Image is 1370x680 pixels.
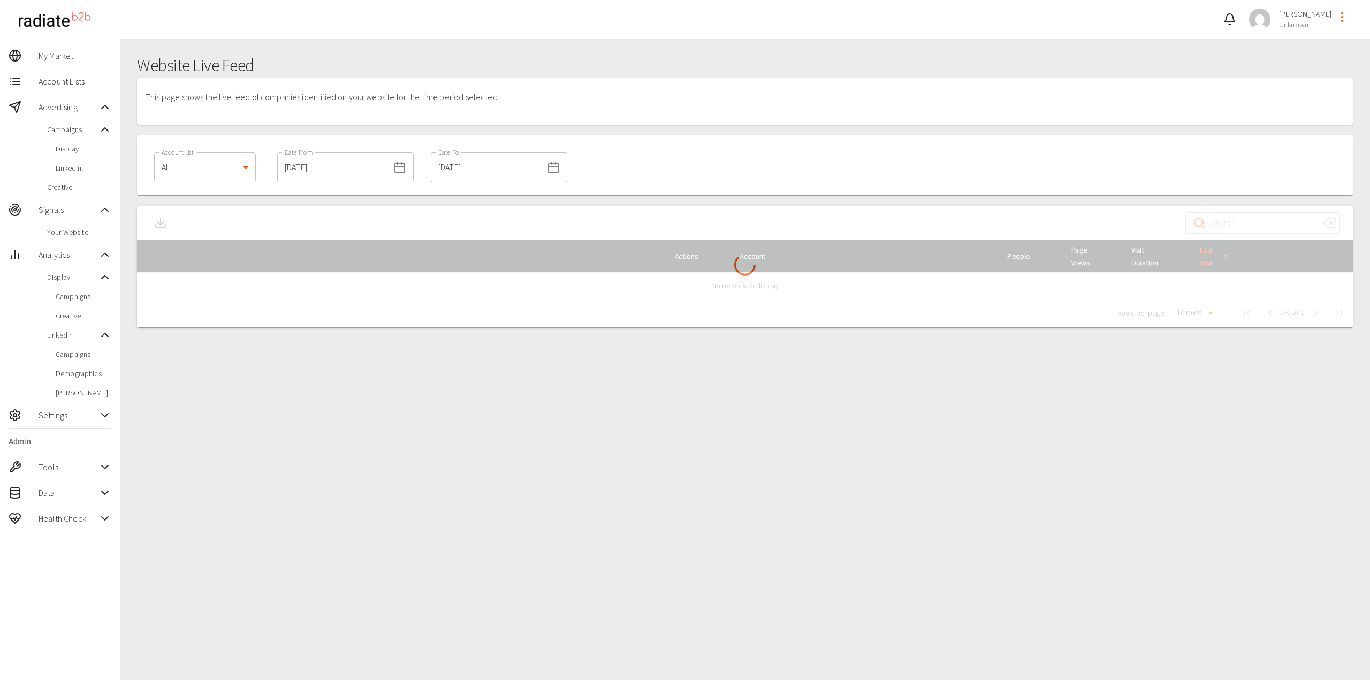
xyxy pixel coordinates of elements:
span: Creative [47,182,111,193]
span: Health Check [39,512,98,525]
button: profile-menu [1331,6,1353,28]
span: Analytics [39,248,98,261]
label: Date To [438,148,459,157]
span: Account Lists [39,75,111,88]
span: Data [39,486,98,499]
label: Account List [162,148,194,157]
span: Display [56,143,111,154]
span: Unknown [1279,19,1331,30]
p: This page shows the live feed of companies identified on your website for the time period selected. [146,90,499,103]
h1: Website Live Feed [137,56,1353,75]
div: All [154,152,256,182]
span: Creative [56,310,111,321]
label: Date From [285,148,313,157]
input: dd/mm/yyyy [277,152,389,182]
span: LinkedIn [56,163,111,173]
span: Your Website [47,227,111,238]
span: Demographics [56,368,111,379]
span: Settings [39,409,98,422]
span: [PERSON_NAME] [56,387,111,398]
span: LinkedIn [47,330,98,340]
span: Display [47,272,98,282]
span: My Market [39,49,111,62]
span: [PERSON_NAME] [1279,9,1331,19]
span: Advertising [39,101,98,113]
span: Campaigns [56,349,111,360]
img: a2ca95db2cb9c46c1606a9dd9918c8c6 [1249,9,1270,30]
input: dd/mm/yyyy [431,152,543,182]
img: radiateb2b_logo_black.png [13,7,96,32]
span: Tools [39,461,98,473]
span: Signals [39,203,98,216]
span: Campaigns [47,124,98,135]
span: Campaigns [56,291,111,302]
